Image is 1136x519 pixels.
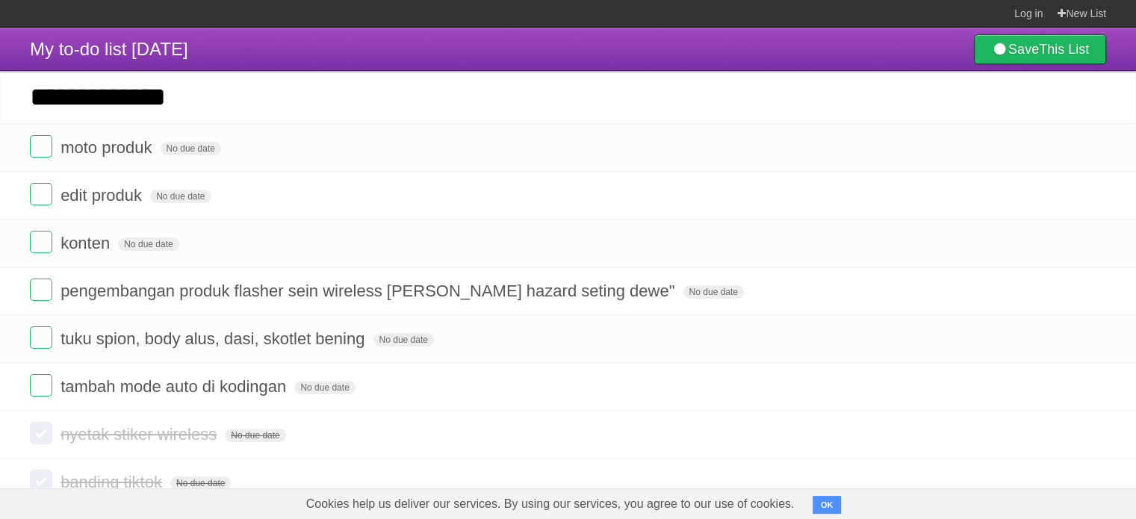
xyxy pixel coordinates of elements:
[60,138,155,157] span: moto produk
[118,237,179,251] span: No due date
[30,135,52,158] label: Done
[30,470,52,492] label: Done
[60,186,146,205] span: edit produk
[30,231,52,253] label: Done
[30,422,52,444] label: Done
[294,381,355,394] span: No due date
[60,425,220,444] span: nyetak stiker wireless
[60,234,114,252] span: konten
[30,279,52,301] label: Done
[60,377,290,396] span: tambah mode auto di kodingan
[291,489,810,519] span: Cookies help us deliver our services. By using our services, you agree to our use of cookies.
[30,183,52,205] label: Done
[813,496,842,514] button: OK
[373,333,434,346] span: No due date
[170,476,231,490] span: No due date
[974,34,1106,64] a: SaveThis List
[225,429,285,442] span: No due date
[60,473,166,491] span: banding tiktok
[30,39,188,59] span: My to-do list [DATE]
[1039,42,1089,57] b: This List
[161,142,221,155] span: No due date
[60,329,368,348] span: tuku spion, body alus, dasi, skotlet bening
[150,190,211,203] span: No due date
[30,326,52,349] label: Done
[30,374,52,397] label: Done
[683,285,744,299] span: No due date
[60,282,678,300] span: pengembangan produk flasher sein wireless [PERSON_NAME] hazard seting dewe"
